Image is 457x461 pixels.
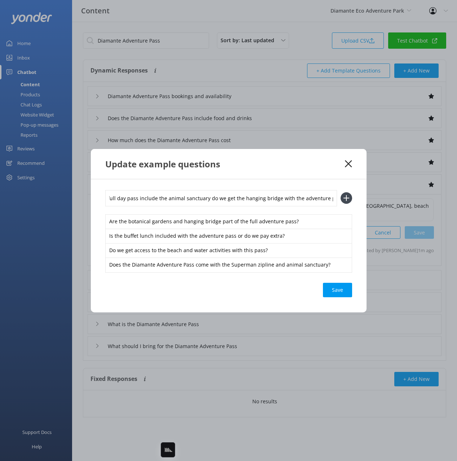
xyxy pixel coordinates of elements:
[105,243,352,258] div: Do we get access to the beach and water activities with this pass?
[105,158,345,170] div: Update example questions
[105,229,352,244] div: Is the buffet lunch included with the adventure pass or do we pay extra?
[323,283,352,297] button: Save
[345,160,352,167] button: Close
[105,258,352,273] div: Does the Diamante Adventure Pass come with the Superman zipline and animal sanctuary?
[105,214,352,229] div: Are the botanical gardens and hanging bridge part of the full adventure pass?
[105,190,337,206] input: Add customer expression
